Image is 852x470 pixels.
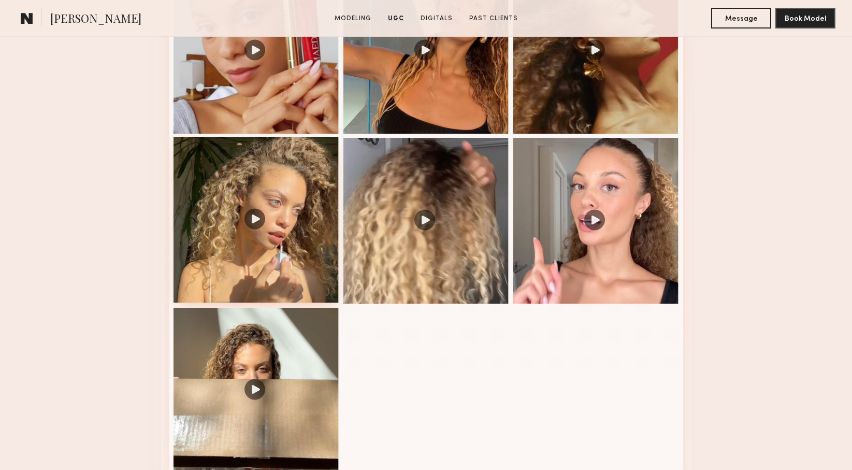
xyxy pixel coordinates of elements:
a: UGC [384,14,408,23]
a: Book Model [775,13,835,22]
a: Digitals [416,14,457,23]
button: Message [711,8,771,29]
button: Book Model [775,8,835,29]
a: Modeling [330,14,376,23]
span: [PERSON_NAME] [50,10,141,29]
a: Past Clients [465,14,522,23]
